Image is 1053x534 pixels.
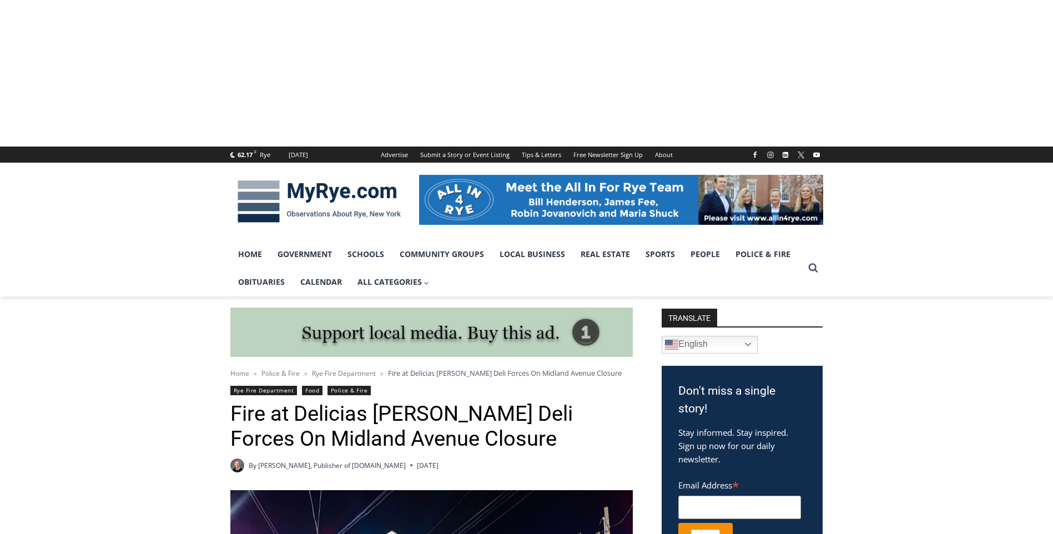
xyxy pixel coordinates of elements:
[492,240,573,268] a: Local Business
[230,367,633,379] nav: Breadcrumbs
[249,460,256,471] span: By
[678,382,806,417] h3: Don't miss a single story!
[728,240,798,268] a: Police & Fire
[328,386,371,395] a: Police & Fire
[230,386,298,395] a: Rye Fire Department
[414,147,516,163] a: Submit a Story or Event Listing
[649,147,679,163] a: About
[683,240,728,268] a: People
[230,401,633,452] h1: Fire at Delicias [PERSON_NAME] Deli Forces On Midland Avenue Closure
[258,461,406,470] a: [PERSON_NAME], Publisher of [DOMAIN_NAME]
[357,276,430,288] span: All Categories
[392,240,492,268] a: Community Groups
[419,175,823,225] img: All in for Rye
[302,386,323,395] a: Food
[388,368,622,378] span: Fire at Delicias [PERSON_NAME] Deli Forces On Midland Avenue Closure
[662,309,717,326] strong: TRANSLATE
[779,148,792,162] a: Linkedin
[810,148,823,162] a: YouTube
[230,240,270,268] a: Home
[573,240,638,268] a: Real Estate
[375,147,414,163] a: Advertise
[794,148,808,162] a: X
[312,369,376,378] a: Rye Fire Department
[748,148,762,162] a: Facebook
[230,173,408,230] img: MyRye.com
[254,370,257,377] span: >
[417,460,439,471] time: [DATE]
[350,268,437,296] a: All Categories
[516,147,567,163] a: Tips & Letters
[261,369,300,378] a: Police & Fire
[289,150,308,160] div: [DATE]
[380,370,384,377] span: >
[678,474,801,494] label: Email Address
[340,240,392,268] a: Schools
[293,268,350,296] a: Calendar
[662,336,758,354] a: English
[678,426,806,466] p: Stay informed. Stay inspired. Sign up now for our daily newsletter.
[260,150,270,160] div: Rye
[230,459,244,472] a: Author image
[230,308,633,357] img: support local media, buy this ad
[230,240,803,296] nav: Primary Navigation
[665,338,678,351] img: en
[375,147,679,163] nav: Secondary Navigation
[764,148,777,162] a: Instagram
[230,369,249,378] a: Home
[567,147,649,163] a: Free Newsletter Sign Up
[638,240,683,268] a: Sports
[230,268,293,296] a: Obituaries
[270,240,340,268] a: Government
[803,258,823,278] button: View Search Form
[254,149,256,155] span: F
[304,370,308,377] span: >
[238,150,253,159] span: 62.17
